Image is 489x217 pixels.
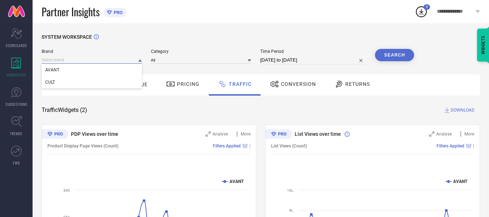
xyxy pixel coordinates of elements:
span: | [473,143,474,149]
span: Filters Applied [437,143,464,149]
span: SUGGESTIONS [5,101,28,107]
button: Search [375,49,414,61]
span: DOWNLOAD [451,107,475,114]
span: List Views over time [295,131,341,137]
div: AVANT [42,64,142,76]
text: 8L [289,208,294,212]
span: FWD [13,160,20,166]
input: Select time period [260,56,366,64]
span: Time Period [260,49,366,54]
span: Category [151,49,251,54]
span: AVANT [45,67,59,72]
svg: Zoom [429,132,434,137]
span: Filters Applied [213,143,241,149]
input: Select brand [42,56,142,64]
div: Open download list [415,5,428,18]
span: List Views (Count) [271,143,307,149]
span: PDP Views over time [71,131,118,137]
span: Returns [345,81,370,87]
svg: Zoom [206,132,211,137]
span: PRO [112,10,123,15]
span: Brand [42,49,142,54]
text: AVANT [453,179,468,184]
span: SCORECARDS [6,43,27,48]
span: TRENDS [10,131,22,136]
span: Analyse [212,132,228,137]
span: 1 [426,5,428,9]
span: Analyse [436,132,452,137]
div: CULT [42,76,142,88]
text: 10L [287,188,294,192]
text: AVANT [229,179,244,184]
div: Premium [265,129,292,140]
span: Pricing [177,81,199,87]
span: Traffic [229,81,252,87]
span: Partner Insights [42,4,100,19]
span: CULT [45,80,55,85]
div: Premium [42,129,68,140]
span: Product Display Page Views (Count) [47,143,118,149]
span: | [249,143,250,149]
span: Conversion [281,81,316,87]
span: SYSTEM WORKSPACE [42,34,92,40]
text: 30K [63,188,70,192]
span: Traffic Widgets ( 2 ) [42,107,87,114]
span: More [464,132,474,137]
span: More [241,132,250,137]
span: WORKSPACE [7,72,26,78]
